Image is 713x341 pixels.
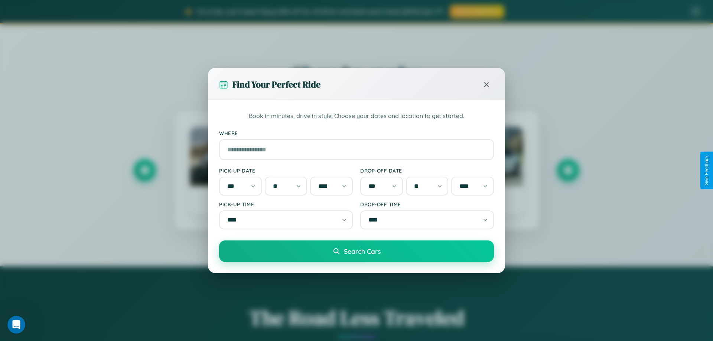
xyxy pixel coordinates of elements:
[219,111,494,121] p: Book in minutes, drive in style. Choose your dates and location to get started.
[219,167,353,174] label: Pick-up Date
[360,167,494,174] label: Drop-off Date
[360,201,494,207] label: Drop-off Time
[344,247,381,255] span: Search Cars
[219,201,353,207] label: Pick-up Time
[219,240,494,262] button: Search Cars
[232,78,320,91] h3: Find Your Perfect Ride
[219,130,494,136] label: Where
